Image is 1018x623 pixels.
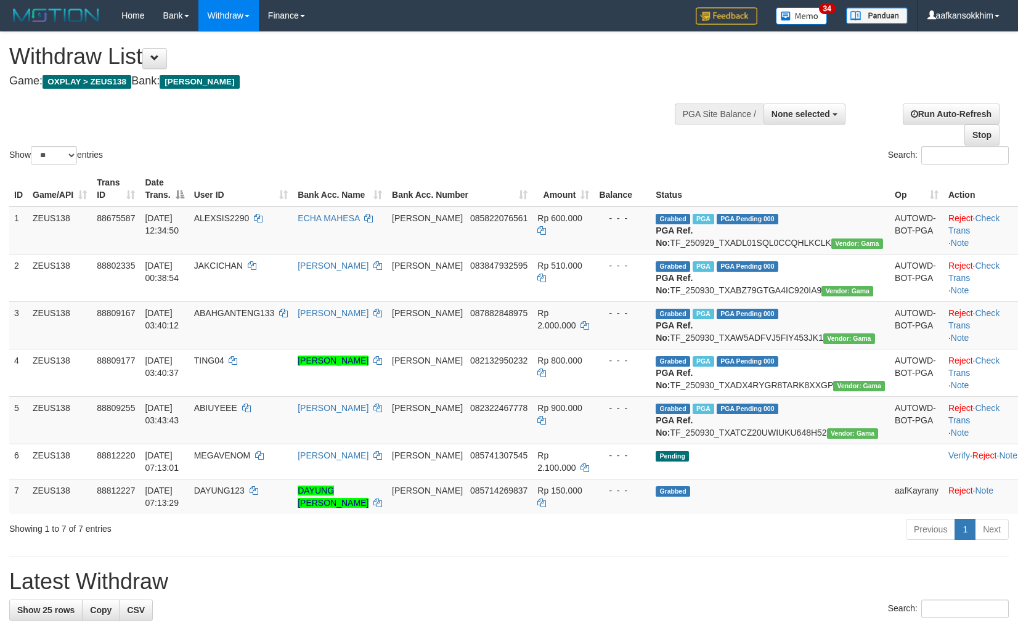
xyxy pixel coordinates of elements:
span: Show 25 rows [17,605,75,615]
span: 88812227 [97,486,135,495]
span: [DATE] 03:40:12 [145,308,179,330]
td: TF_250929_TXADL01SQL0CCQHLKCLK [651,206,890,254]
span: Grabbed [656,261,690,272]
span: [DATE] 00:38:54 [145,261,179,283]
a: Check Trans [948,403,1000,425]
div: PGA Site Balance / [675,104,763,124]
span: JAKCICHAN [194,261,243,271]
td: TF_250930_TXABZ79GTGA4IC920IA9 [651,254,890,301]
th: Amount: activate to sort column ascending [532,171,594,206]
span: Vendor URL: https://trx31.1velocity.biz [821,286,873,296]
th: Bank Acc. Name: activate to sort column ascending [293,171,387,206]
a: Run Auto-Refresh [903,104,1000,124]
h1: Withdraw List [9,44,666,69]
span: [PERSON_NAME] [392,356,463,365]
span: ABIUYEEE [194,403,237,413]
td: 1 [9,206,28,254]
a: [PERSON_NAME] [298,356,369,365]
a: [PERSON_NAME] [298,403,369,413]
div: - - - [599,402,646,414]
span: Copy [90,605,112,615]
span: [PERSON_NAME] [392,486,463,495]
a: Note [975,486,993,495]
a: Stop [964,124,1000,145]
span: Vendor URL: https://trx31.1velocity.biz [831,238,883,249]
span: Copy 085714269837 to clipboard [470,486,527,495]
a: [PERSON_NAME] [298,450,369,460]
span: Vendor URL: https://trx31.1velocity.biz [833,381,885,391]
b: PGA Ref. No: [656,415,693,438]
span: CSV [127,605,145,615]
span: Copy 083847932595 to clipboard [470,261,527,271]
span: ALEXSIS2290 [194,213,250,223]
td: ZEUS138 [28,349,92,396]
span: MEGAVENOM [194,450,251,460]
th: Op: activate to sort column ascending [890,171,943,206]
td: 3 [9,301,28,349]
td: ZEUS138 [28,479,92,514]
span: Marked by aaftanly [693,309,714,319]
th: Bank Acc. Number: activate to sort column ascending [387,171,532,206]
span: Copy 085822076561 to clipboard [470,213,527,223]
span: Copy 082132950232 to clipboard [470,356,527,365]
td: ZEUS138 [28,254,92,301]
span: Rp 150.000 [537,486,582,495]
span: PGA Pending [717,356,778,367]
span: 88809167 [97,308,135,318]
select: Showentries [31,146,77,165]
div: - - - [599,484,646,497]
span: Grabbed [656,356,690,367]
a: ECHA MAHESA [298,213,359,223]
span: Marked by aaftanly [693,404,714,414]
span: Rp 900.000 [537,403,582,413]
a: Note [999,450,1017,460]
a: Check Trans [948,308,1000,330]
span: [DATE] 07:13:29 [145,486,179,508]
a: Reject [948,261,973,271]
a: Reject [948,403,973,413]
label: Show entries [9,146,103,165]
a: Verify [948,450,970,460]
span: 88812220 [97,450,135,460]
h4: Game: Bank: [9,75,666,88]
span: 88809177 [97,356,135,365]
span: PGA Pending [717,309,778,319]
span: [DATE] 07:13:01 [145,450,179,473]
td: ZEUS138 [28,396,92,444]
span: Grabbed [656,486,690,497]
a: Reject [948,356,973,365]
div: - - - [599,354,646,367]
span: None selected [772,109,830,119]
th: Date Trans.: activate to sort column descending [140,171,189,206]
a: DAYUNG [PERSON_NAME] [298,486,369,508]
span: [PERSON_NAME] [392,261,463,271]
td: ZEUS138 [28,444,92,479]
th: Balance [594,171,651,206]
td: 7 [9,479,28,514]
a: Previous [906,519,955,540]
td: TF_250930_TXADX4RYGR8TARK8XXGP [651,349,890,396]
b: PGA Ref. No: [656,320,693,343]
button: None selected [763,104,845,124]
span: TING04 [194,356,224,365]
a: CSV [119,600,153,621]
img: MOTION_logo.png [9,6,103,25]
span: Grabbed [656,214,690,224]
span: Copy 087882848975 to clipboard [470,308,527,318]
a: Reject [948,308,973,318]
span: Marked by aafsreyleap [693,261,714,272]
a: Check Trans [948,213,1000,235]
a: Reject [972,450,997,460]
label: Search: [888,600,1009,618]
span: Rp 510.000 [537,261,582,271]
span: 34 [819,3,836,14]
b: PGA Ref. No: [656,226,693,248]
span: [DATE] 12:34:50 [145,213,179,235]
input: Search: [921,600,1009,618]
span: 88802335 [97,261,135,271]
span: Rp 2.100.000 [537,450,576,473]
div: - - - [599,259,646,272]
label: Search: [888,146,1009,165]
span: PGA Pending [717,404,778,414]
a: Next [975,519,1009,540]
